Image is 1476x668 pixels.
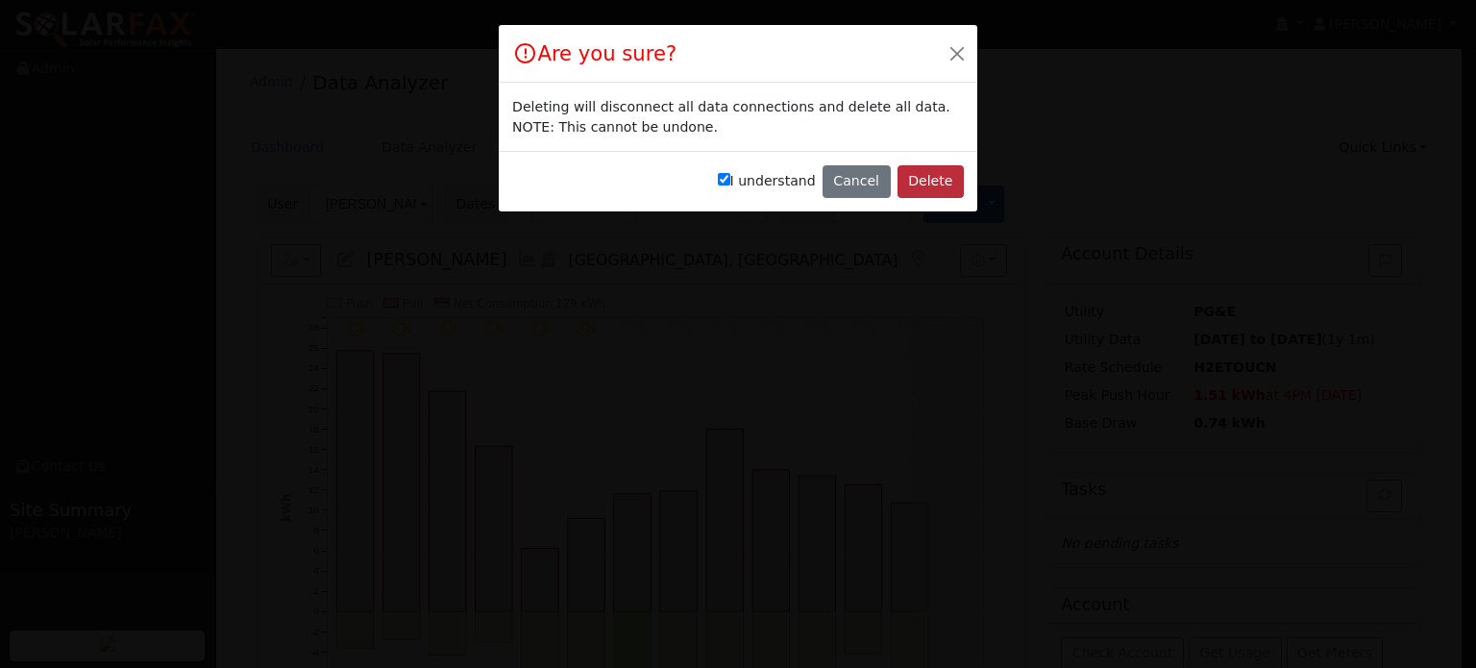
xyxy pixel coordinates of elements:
[944,39,971,66] button: Close
[718,171,816,191] label: I understand
[898,165,964,198] button: Delete
[823,165,891,198] button: Cancel
[512,97,964,137] div: Deleting will disconnect all data connections and delete all data. NOTE: This cannot be undone.
[718,173,730,186] input: I understand
[512,38,676,69] h4: Are you sure?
